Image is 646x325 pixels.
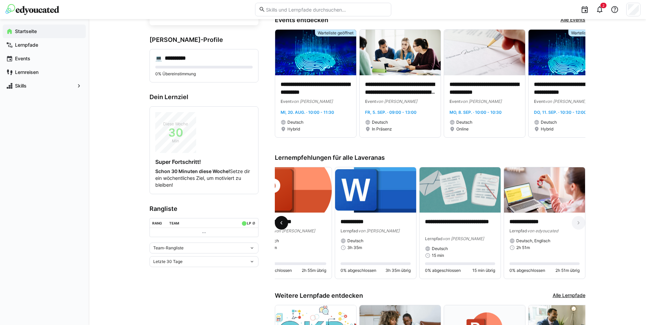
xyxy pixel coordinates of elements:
span: Deutsch [432,246,448,251]
h3: Lernempfehlungen für alle Laveranas [275,154,585,161]
span: 0% abgeschlossen [509,268,545,273]
span: von [PERSON_NAME] [358,228,399,233]
h3: [PERSON_NAME]-Profile [149,36,258,44]
img: image [504,167,585,213]
span: Event [281,99,292,104]
h3: Weitere Lernpfade entdecken [275,292,363,299]
span: 15 min [432,253,444,258]
span: Mi, 20. Aug. · 10:00 - 11:30 [281,110,334,115]
a: ø [252,220,255,226]
span: In Präsenz [372,126,392,132]
span: Deutsch [541,120,557,125]
span: Deutsch [287,120,303,125]
span: Warteliste geöffnet [571,30,607,36]
div: 💻️ [155,55,162,62]
img: image [251,167,332,213]
img: image [444,30,525,75]
span: Deutsch, Englisch [516,238,550,244]
span: 15 min übrig [472,268,495,273]
strong: Schon 30 Minuten diese Woche! [155,168,230,174]
span: Hybrid [287,126,300,132]
div: Team [169,221,179,225]
img: image [360,30,441,75]
h4: Super Fortschritt! [155,158,253,165]
span: 2 [602,3,604,7]
span: 3h 35m übrig [385,268,411,273]
span: Mo, 8. Sep. · 10:00 - 10:30 [450,110,502,115]
span: Letzte 30 Tage [153,259,183,264]
p: 0% Übereinstimmung [155,71,253,77]
h3: Rangliste [149,205,258,213]
span: Online [456,126,469,132]
span: 0% abgeschlossen [425,268,461,273]
span: Lernpfad [425,236,443,241]
span: 0% abgeschlossen [341,268,376,273]
span: von [PERSON_NAME] [376,99,417,104]
img: image [275,30,356,75]
span: 2h 55m übrig [302,268,326,273]
h3: Dein Lernziel [149,93,258,101]
p: Setze dir ein wöchentliches Ziel, um motiviert zu bleiben! [155,168,253,188]
span: Deutsch [456,120,472,125]
span: Deutsch [372,120,388,125]
span: Warteliste geöffnet [318,30,353,36]
img: image [529,30,610,75]
span: von edyoucated [527,228,558,233]
span: Event [365,99,376,104]
span: 3h 35m [347,245,362,250]
span: Event [534,99,545,104]
div: Rang [152,221,162,225]
span: von [PERSON_NAME] [460,99,502,104]
img: image [335,167,416,213]
span: 2h 51m [516,245,530,250]
span: Do, 11. Sep. · 10:30 - 12:00 [534,110,586,115]
span: von [PERSON_NAME] [443,236,484,241]
span: 2h 51m übrig [555,268,580,273]
span: Fr, 5. Sep. · 09:00 - 13:00 [365,110,416,115]
a: Alle Events [561,16,585,24]
span: Event [450,99,460,104]
span: Lernpfad [341,228,358,233]
img: image [420,167,501,213]
span: Deutsch [347,238,363,244]
h3: Events entdecken [275,16,328,24]
span: Lernpfad [509,228,527,233]
div: LP [247,221,251,225]
a: Alle Lernpfade [553,292,585,299]
span: Hybrid [541,126,553,132]
input: Skills und Lernpfade durchsuchen… [265,6,387,13]
span: Team-Rangliste [153,245,184,251]
span: von [PERSON_NAME] [274,228,315,233]
span: von [PERSON_NAME] [292,99,333,104]
span: von [PERSON_NAME] [545,99,586,104]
